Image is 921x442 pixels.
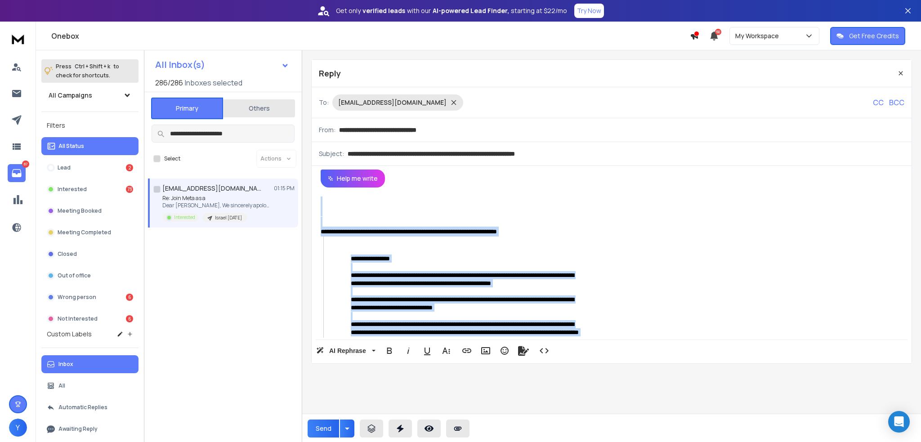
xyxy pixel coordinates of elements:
button: Others [223,98,295,118]
button: Help me write [321,170,385,188]
p: Meeting Completed [58,229,111,236]
p: Get Free Credits [849,31,899,40]
p: BCC [889,97,904,108]
h3: Custom Labels [47,330,92,339]
p: From: [319,125,335,134]
span: 50 [715,29,721,35]
button: Insert Image (Ctrl+P) [477,342,494,360]
p: Israel [DATE] [215,214,242,221]
img: logo [9,31,27,47]
p: Press to check for shortcuts. [56,62,119,80]
button: Interested73 [41,180,139,198]
p: 87 [22,161,29,168]
button: Inbox [41,355,139,373]
h3: Inboxes selected [185,77,242,88]
button: Automatic Replies [41,398,139,416]
button: Signature [515,342,532,360]
div: Open Intercom Messenger [888,411,910,433]
div: 2 [126,164,133,171]
button: AI Rephrase [314,342,377,360]
button: Wrong person6 [41,288,139,306]
p: Subject: [319,149,344,158]
label: Select [164,155,180,162]
p: [EMAIL_ADDRESS][DOMAIN_NAME] [338,98,447,107]
h1: Onebox [51,31,690,41]
button: Get Free Credits [830,27,905,45]
h1: All Inbox(s) [155,60,205,69]
p: Meeting Booked [58,207,102,214]
div: 6 [126,294,133,301]
p: Try Now [577,6,601,15]
button: Underline (Ctrl+U) [419,342,436,360]
p: Dear [PERSON_NAME], We sincerely apologize [162,202,270,209]
span: Ctrl + Shift + k [73,61,112,71]
button: Not Interested6 [41,310,139,328]
button: Send [308,420,339,438]
span: AI Rephrase [327,347,368,355]
p: Not Interested [58,315,98,322]
button: Code View [536,342,553,360]
p: 01:15 PM [274,185,295,192]
p: All [58,382,65,389]
div: 73 [126,186,133,193]
p: Lead [58,164,71,171]
h1: [EMAIL_ADDRESS][DOMAIN_NAME] [162,184,261,193]
p: My Workspace [735,31,782,40]
p: To: [319,98,329,107]
button: Out of office [41,267,139,285]
button: Primary [151,98,223,119]
button: All Inbox(s) [148,56,296,74]
strong: verified leads [362,6,405,15]
h1: All Campaigns [49,91,92,100]
button: More Text [438,342,455,360]
p: CC [873,97,884,108]
p: Awaiting Reply [58,425,98,433]
p: Reply [319,67,341,80]
button: Insert Link (Ctrl+K) [458,342,475,360]
button: Lead2 [41,159,139,177]
p: Wrong person [58,294,96,301]
button: Bold (Ctrl+B) [381,342,398,360]
p: Closed [58,250,77,258]
p: Re: Join Meta as a [162,195,270,202]
button: Italic (Ctrl+I) [400,342,417,360]
button: All Status [41,137,139,155]
p: Get only with our starting at $22/mo [336,6,567,15]
p: Inbox [58,361,73,368]
h3: Filters [41,119,139,132]
button: Y [9,419,27,437]
p: Out of office [58,272,91,279]
button: Closed [41,245,139,263]
p: Interested [58,186,87,193]
button: All Campaigns [41,86,139,104]
p: Automatic Replies [58,404,107,411]
button: Meeting Completed [41,223,139,241]
button: Try Now [574,4,604,18]
p: All Status [58,143,84,150]
a: 87 [8,164,26,182]
button: All [41,377,139,395]
div: 6 [126,315,133,322]
span: 286 / 286 [155,77,183,88]
strong: AI-powered Lead Finder, [433,6,509,15]
p: Interested [174,214,195,221]
button: Meeting Booked [41,202,139,220]
button: Awaiting Reply [41,420,139,438]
